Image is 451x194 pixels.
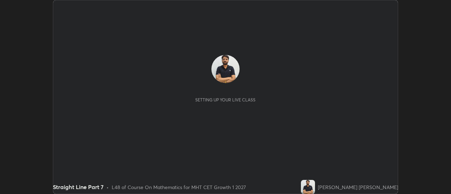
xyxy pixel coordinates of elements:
img: 4cf577a8cdb74b91971b506b957e80de.jpg [211,55,240,83]
div: Setting up your live class [195,97,255,102]
img: 4cf577a8cdb74b91971b506b957e80de.jpg [301,180,315,194]
div: L48 of Course On Mathematics for MHT CET Growth 1 2027 [112,183,246,191]
div: [PERSON_NAME] [PERSON_NAME] [318,183,398,191]
div: Straight Line Part 7 [53,183,104,191]
div: • [106,183,109,191]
